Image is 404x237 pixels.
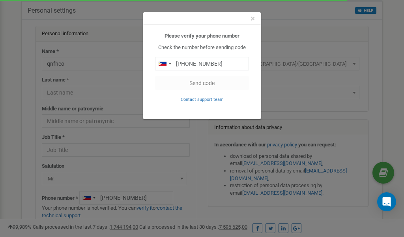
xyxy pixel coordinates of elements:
[251,15,255,23] button: Close
[155,57,174,70] div: Telephone country code
[181,96,224,102] a: Contact support team
[165,33,239,39] b: Please verify your phone number
[155,76,249,90] button: Send code
[181,97,224,102] small: Contact support team
[155,57,249,70] input: 0905 123 4567
[377,192,396,211] div: Open Intercom Messenger
[251,14,255,23] span: ×
[155,44,249,51] p: Check the number before sending code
